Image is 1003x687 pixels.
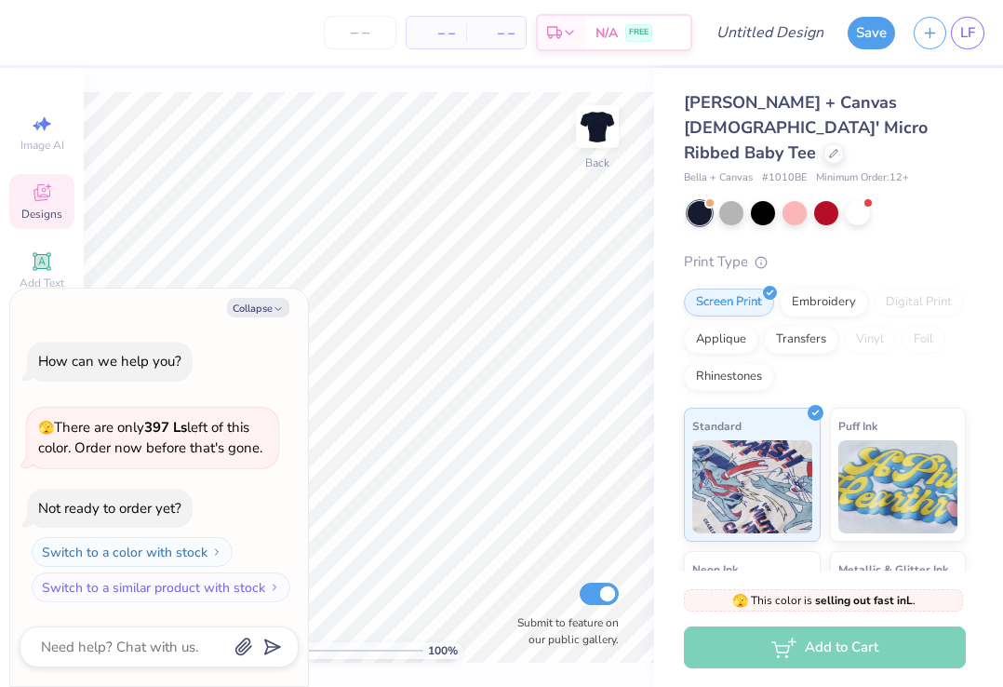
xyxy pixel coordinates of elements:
span: # 1010BE [762,170,807,186]
img: Switch to a color with stock [211,546,222,558]
span: 🫣 [38,419,54,437]
span: Neon Ink [692,559,738,579]
img: Switch to a similar product with stock [269,582,280,593]
span: Puff Ink [838,416,877,436]
img: Standard [692,440,812,533]
span: 100 % [428,642,458,659]
div: Back [585,155,609,171]
span: – – [477,23,515,43]
div: Print Type [684,251,966,273]
label: Submit to feature on our public gallery. [507,614,619,648]
span: Standard [692,416,742,436]
div: Rhinestones [684,363,774,391]
strong: selling out fast in L [815,593,913,608]
span: Image AI [20,138,64,153]
button: Switch to a similar product with stock [32,572,290,602]
span: Bella + Canvas [684,170,753,186]
span: There are only left of this color. Order now before that's gone. [38,418,262,458]
span: LF [960,22,975,44]
div: Vinyl [844,326,896,354]
div: Foil [902,326,945,354]
div: Screen Print [684,289,774,317]
div: Transfers [764,326,838,354]
input: Untitled Design [702,14,838,51]
span: Metallic & Glitter Ink [838,559,948,579]
span: Designs [21,207,62,222]
button: Save [848,17,895,49]
strong: 397 Ls [144,418,187,437]
img: Puff Ink [838,440,958,533]
span: [PERSON_NAME] + Canvas [DEMOGRAPHIC_DATA]' Micro Ribbed Baby Tee [684,91,928,164]
span: FREE [629,26,649,39]
button: Collapse [227,298,289,317]
div: Not ready to order yet? [38,499,181,518]
span: N/A [595,23,618,43]
span: Add Text [20,276,64,290]
div: Digital Print [874,289,964,317]
div: How can we help you? [38,352,181,370]
div: Embroidery [780,289,868,317]
a: LF [951,17,984,49]
div: Applique [684,326,758,354]
span: – – [418,23,455,43]
img: Back [579,108,616,145]
button: Switch to a color with stock [32,537,233,567]
span: 🫣 [732,592,748,610]
span: Minimum Order: 12 + [816,170,909,186]
span: This color is . [732,592,916,609]
input: – – [324,16,396,49]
